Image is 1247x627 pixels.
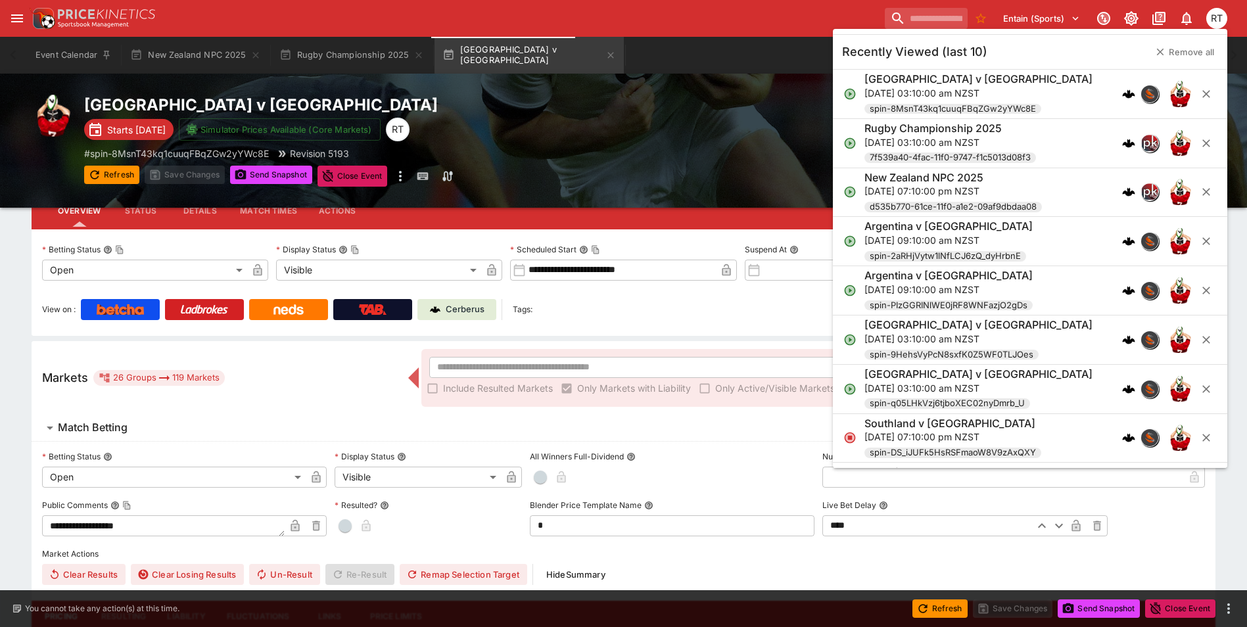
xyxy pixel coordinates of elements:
button: Clear Losing Results [131,564,244,585]
div: Open [42,260,247,281]
p: You cannot take any action(s) at this time. [25,603,179,615]
button: Match Betting [32,415,954,441]
img: logo-cerberus.svg [1122,383,1135,396]
button: Copy To Clipboard [122,501,131,510]
p: Betting Status [42,451,101,462]
img: Ladbrokes [180,304,228,315]
button: Rugby Championship 2025 [271,37,432,74]
label: Tags: [513,299,532,320]
p: Suspend At [745,244,787,255]
p: [DATE] 03:10:00 am NZST [864,86,1093,100]
button: Suspend At [789,245,799,254]
img: logo-cerberus.svg [1122,137,1135,150]
span: spin-9HehsVyPcN8sxfK0Z5WF0TLJOes [864,348,1039,361]
button: Remap Selection Target [400,564,527,585]
button: [GEOGRAPHIC_DATA] v [GEOGRAPHIC_DATA] [435,37,624,74]
img: Cerberus [430,304,440,315]
p: Starts [DATE] [107,123,166,137]
img: logo-cerberus.svg [1122,235,1135,248]
div: cerberus [1122,333,1135,346]
h2: Copy To Clipboard [84,95,650,115]
div: sportingsolutions [1141,380,1159,398]
span: spin-2aRHjVytw1lNfLCJ6zQ_dyHrbnE [864,250,1026,263]
button: Notifications [1175,7,1198,30]
div: sportingsolutions [1141,85,1159,103]
img: rugby_union.png [1167,81,1193,107]
button: Actions [308,195,367,227]
p: [DATE] 03:10:00 am NZST [864,381,1093,395]
img: sportingsolutions.jpeg [1141,429,1158,446]
img: Sportsbook Management [58,22,129,28]
img: rugby_union.png [1167,327,1193,353]
p: [DATE] 07:10:00 pm NZST [864,430,1041,444]
p: Copy To Clipboard [84,147,269,160]
p: Public Comments [42,499,108,511]
div: Visible [276,260,481,281]
img: rugby_union.png [1167,130,1193,156]
img: rugby_union.png [1167,228,1193,254]
img: rugby_union.png [32,95,74,137]
svg: Closed [843,431,857,444]
label: Market Actions [42,544,1205,564]
img: Neds [273,304,303,315]
svg: Open [843,137,857,150]
h6: Match Betting [58,421,128,434]
div: cerberus [1122,87,1135,101]
p: All Winners Full-Dividend [530,451,624,462]
button: All Winners Full-Dividend [626,452,636,461]
h6: [GEOGRAPHIC_DATA] v [GEOGRAPHIC_DATA] [864,367,1093,381]
h6: Argentina v [GEOGRAPHIC_DATA] [864,220,1033,233]
button: Send Snapshot [1058,599,1140,618]
button: Clear Results [42,564,126,585]
button: Betting Status [103,452,112,461]
p: Number of Winners [822,451,895,462]
div: pricekinetics [1141,183,1159,201]
h6: Southland v [GEOGRAPHIC_DATA] [864,417,1035,430]
h6: New Zealand NPC 2025 [864,171,983,185]
img: logo-cerberus.svg [1122,284,1135,297]
img: rugby_union.png [1167,277,1193,304]
div: cerberus [1122,137,1135,150]
img: logo-cerberus.svg [1122,185,1135,198]
p: Display Status [335,451,394,462]
button: Details [170,195,229,227]
div: Richard Tatton [1206,8,1227,29]
span: Only Markets with Liability [577,381,691,395]
div: Open [42,467,306,488]
p: Betting Status [42,244,101,255]
img: sportingsolutions.jpeg [1141,282,1158,299]
p: [DATE] 03:10:00 am NZST [864,135,1036,149]
p: Blender Price Template Name [530,499,642,511]
button: No Bookmarks [970,8,991,29]
button: Resulted? [380,501,389,510]
button: Status [111,195,170,227]
svg: Open [843,284,857,297]
div: sportingsolutions [1141,429,1159,447]
button: Refresh [84,166,139,184]
a: Cerberus [417,299,496,320]
button: Scheduled StartCopy To Clipboard [579,245,588,254]
svg: Open [843,235,857,248]
span: Include Resulted Markets [443,381,553,395]
button: Display StatusCopy To Clipboard [339,245,348,254]
p: Revision 5193 [290,147,349,160]
img: pricekinetics.png [1141,183,1158,200]
button: Close Event [318,166,388,187]
button: Refresh [912,599,968,618]
div: sportingsolutions [1141,232,1159,250]
button: Un-Result [249,564,319,585]
button: more [1221,601,1236,616]
p: [DATE] 03:10:00 am NZST [864,332,1093,346]
p: Resulted? [335,499,377,511]
button: Event Calendar [28,37,120,74]
p: Live Bet Delay [822,499,876,511]
span: Re-Result [325,564,394,585]
button: Richard Tatton [1202,4,1231,33]
button: Live Bet Delay [879,501,888,510]
span: spin-8MsnT43kq1cuuqFBqZGw2yYWc8E [864,103,1041,116]
button: Close Event [1145,599,1215,618]
img: rugby_union.png [1167,425,1193,451]
h6: [GEOGRAPHIC_DATA] v [GEOGRAPHIC_DATA] [864,318,1093,332]
h6: Bay Of Plenty Volcanix v Manawatu Cyclones [864,465,1091,479]
button: Send Snapshot [230,166,312,184]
